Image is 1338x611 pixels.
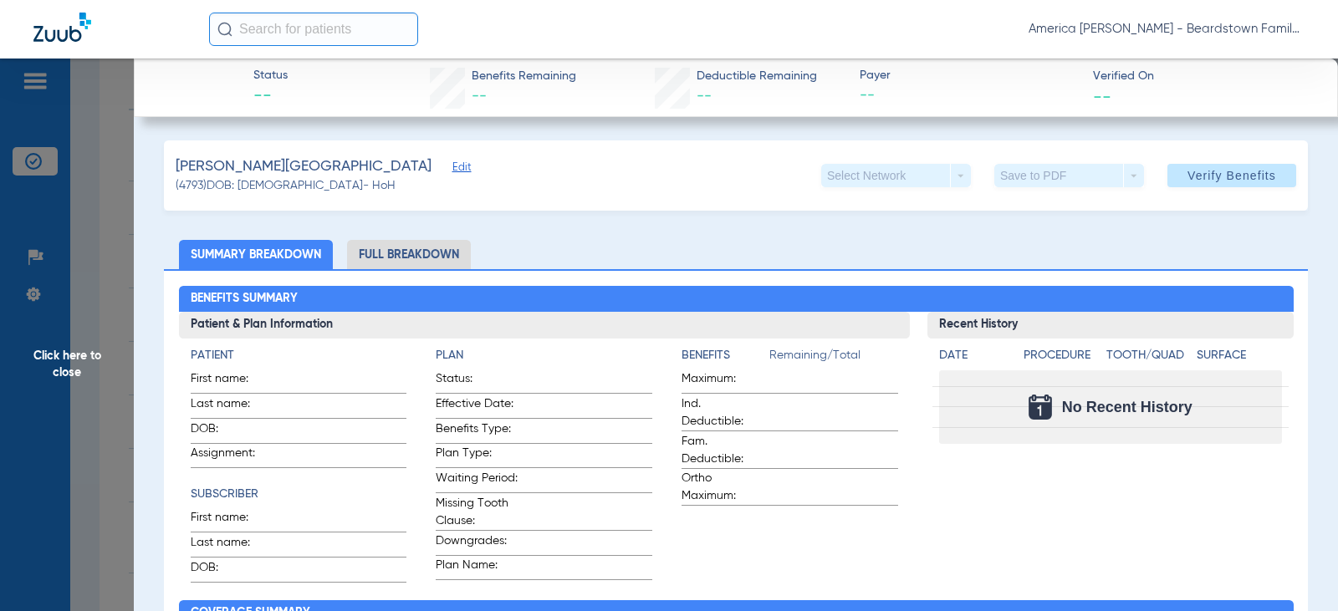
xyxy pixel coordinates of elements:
[253,85,288,109] span: --
[1024,347,1100,364] h4: Procedure
[682,433,763,468] span: Fam. Deductible:
[436,395,518,418] span: Effective Date:
[682,370,763,393] span: Maximum:
[209,13,418,46] input: Search for patients
[452,161,467,177] span: Edit
[347,240,471,269] li: Full Breakdown
[860,67,1078,84] span: Payer
[436,420,518,443] span: Benefits Type:
[1197,347,1281,364] h4: Surface
[1024,347,1100,370] app-breakdown-title: Procedure
[191,559,273,582] span: DOB:
[939,347,1009,370] app-breakdown-title: Date
[1197,347,1281,370] app-breakdown-title: Surface
[697,68,817,85] span: Deductible Remaining
[179,286,1294,313] h2: Benefits Summary
[191,395,273,418] span: Last name:
[191,420,273,443] span: DOB:
[1106,347,1191,364] h4: Tooth/Quad
[436,470,518,492] span: Waiting Period:
[682,395,763,430] span: Ind. Deductible:
[1093,68,1311,85] span: Verified On
[769,347,898,370] span: Remaining/Total
[436,445,518,467] span: Plan Type:
[860,85,1078,106] span: --
[191,445,273,467] span: Assignment:
[436,495,518,530] span: Missing Tooth Clause:
[191,509,273,532] span: First name:
[191,370,273,393] span: First name:
[436,532,518,555] span: Downgrades:
[682,347,769,370] app-breakdown-title: Benefits
[253,67,288,84] span: Status
[927,312,1293,339] h3: Recent History
[1029,21,1305,38] span: America [PERSON_NAME] - Beardstown Family Dental
[33,13,91,42] img: Zuub Logo
[1187,169,1276,182] span: Verify Benefits
[179,240,333,269] li: Summary Breakdown
[1029,395,1052,420] img: Calendar
[682,470,763,505] span: Ortho Maximum:
[176,177,396,195] span: (4793) DOB: [DEMOGRAPHIC_DATA] - HoH
[217,22,232,37] img: Search Icon
[1062,399,1192,415] span: No Recent History
[191,486,407,503] h4: Subscriber
[436,347,652,364] h4: Plan
[472,89,487,104] span: --
[1167,164,1296,187] button: Verify Benefits
[176,156,432,177] span: [PERSON_NAME][GEOGRAPHIC_DATA]
[436,557,518,579] span: Plan Name:
[191,347,407,364] h4: Patient
[191,534,273,557] span: Last name:
[179,312,911,339] h3: Patient & Plan Information
[697,89,712,104] span: --
[1106,347,1191,370] app-breakdown-title: Tooth/Quad
[682,347,769,364] h4: Benefits
[436,370,518,393] span: Status:
[1093,87,1111,104] span: --
[472,68,576,85] span: Benefits Remaining
[939,347,1009,364] h4: Date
